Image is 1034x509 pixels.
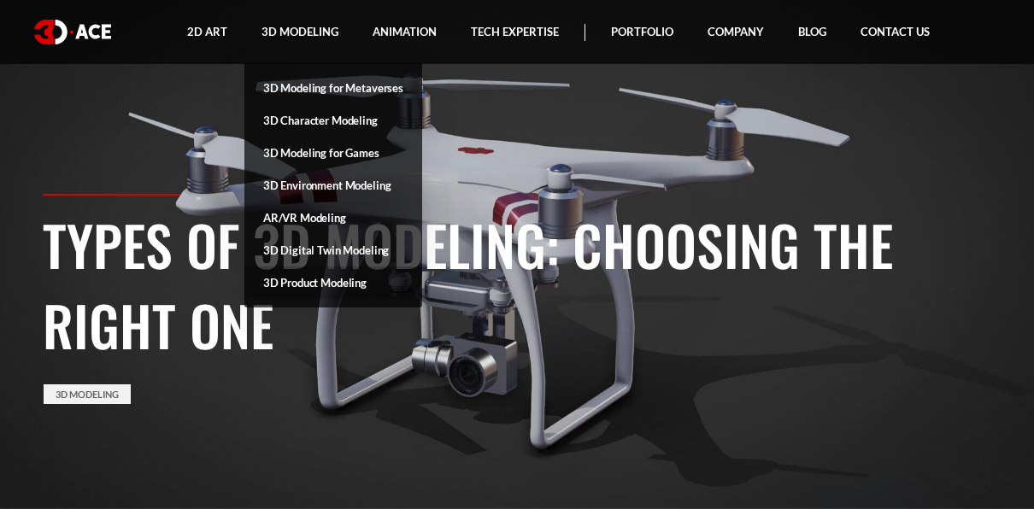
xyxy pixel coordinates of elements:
a: 3D Environment Modeling [244,169,422,202]
a: 3D Product Modeling [244,266,422,299]
a: 3D Character Modeling [244,104,422,137]
img: logo white [34,20,111,44]
a: 3D Modeling for Games [244,137,422,169]
h1: Types of 3D Modeling: Choosing the Right One [43,204,991,365]
a: 3D Digital Twin Modeling [244,234,422,266]
a: 3D Modeling [44,384,131,404]
a: AR/VR Modeling [244,202,422,234]
a: 3D Modeling for Metaverses [244,72,422,104]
